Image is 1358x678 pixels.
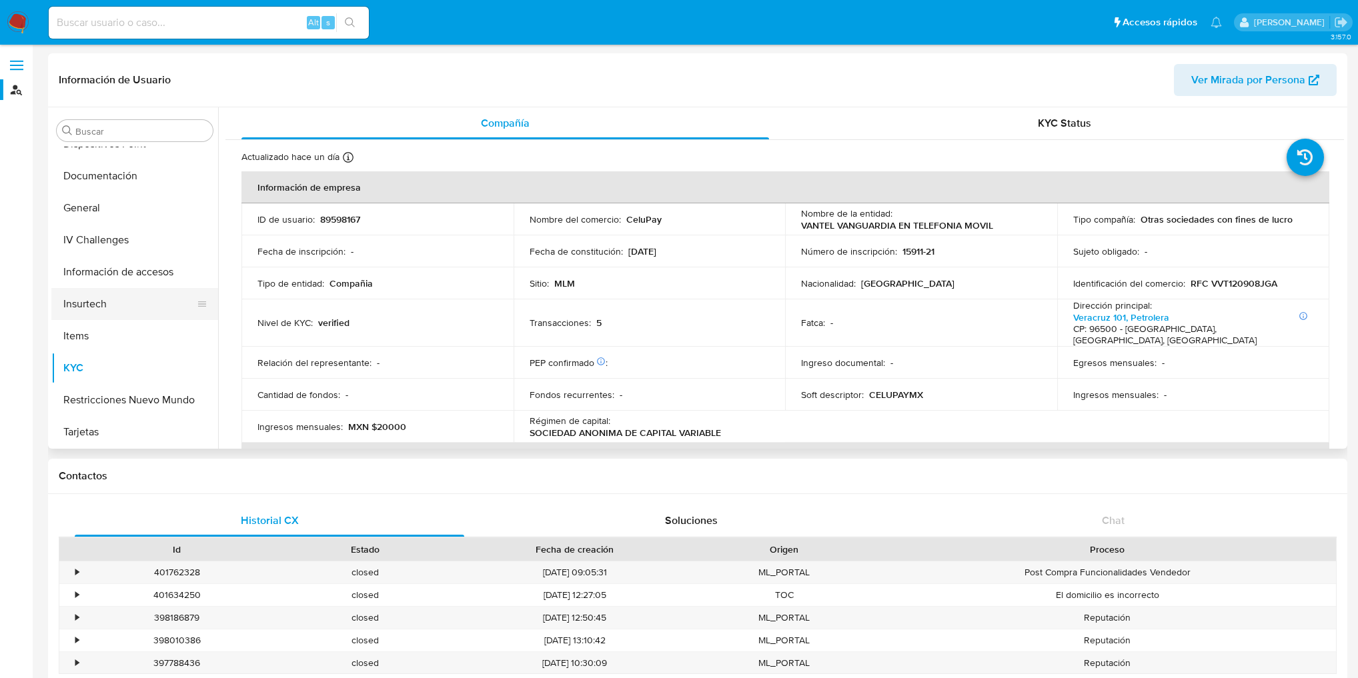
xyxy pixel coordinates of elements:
[241,151,339,163] p: Actualizado hace un día
[460,561,690,583] div: [DATE] 09:05:31
[1162,357,1165,369] p: -
[1073,245,1139,257] p: Sujeto obligado :
[83,561,271,583] div: 401762328
[257,357,372,369] p: Relación del representante :
[51,352,218,384] button: KYC
[878,561,1336,583] div: Post Compra Funcionalidades Vendedor
[75,657,79,669] div: •
[348,421,406,433] p: MXN $20000
[665,513,718,528] span: Soluciones
[1073,389,1159,401] p: Ingresos mensuales :
[690,561,878,583] div: ML_PORTAL
[75,589,79,601] div: •
[628,245,656,257] p: [DATE]
[92,543,261,556] div: Id
[1191,64,1305,96] span: Ver Mirada por Persona
[1073,277,1185,289] p: Identificación del comercio :
[49,14,369,31] input: Buscar usuario o caso...
[346,389,348,401] p: -
[1073,357,1157,369] p: Egresos mensuales :
[801,219,993,231] p: VANTEL VANGUARDIA EN TELEFONIA MOVIL
[59,73,171,87] h1: Información de Usuario
[554,277,575,289] p: MLM
[460,607,690,629] div: [DATE] 12:50:45
[51,224,218,256] button: IV Challenges
[51,192,218,224] button: General
[690,652,878,674] div: ML_PORTAL
[83,584,271,606] div: 401634250
[271,629,459,651] div: closed
[830,317,833,329] p: -
[530,357,608,369] p: PEP confirmado :
[861,277,954,289] p: [GEOGRAPHIC_DATA]
[1038,115,1091,131] span: KYC Status
[878,584,1336,606] div: El domicilio es incorrecto
[51,384,218,416] button: Restricciones Nuevo Mundo
[1073,213,1135,225] p: Tipo compañía :
[690,607,878,629] div: ML_PORTAL
[481,115,530,131] span: Compañía
[83,607,271,629] div: 398186879
[271,561,459,583] div: closed
[257,317,313,329] p: Nivel de KYC :
[1254,16,1329,29] p: bernabe.nolasco@mercadolibre.com
[257,277,324,289] p: Tipo de entidad :
[1145,245,1147,257] p: -
[329,277,373,289] p: Compañia
[257,213,315,225] p: ID de usuario :
[318,317,350,329] p: verified
[620,389,622,401] p: -
[51,160,218,192] button: Documentación
[257,389,340,401] p: Cantidad de fondos :
[326,16,330,29] span: s
[460,584,690,606] div: [DATE] 12:27:05
[336,13,364,32] button: search-icon
[530,317,591,329] p: Transacciones :
[51,256,218,288] button: Información de accesos
[1102,513,1125,528] span: Chat
[75,634,79,647] div: •
[1164,389,1167,401] p: -
[690,629,878,651] div: ML_PORTAL
[878,607,1336,629] div: Reputación
[530,427,721,439] p: SOCIEDAD ANONIMA DE CAPITAL VARIABLE
[1073,299,1152,311] p: Dirección principal :
[75,125,207,137] input: Buscar
[320,213,360,225] p: 89598167
[596,317,602,329] p: 5
[241,171,1329,203] th: Información de empresa
[626,213,662,225] p: CeluPay
[271,607,459,629] div: closed
[890,357,893,369] p: -
[1211,17,1222,28] a: Notificaciones
[75,566,79,579] div: •
[530,213,621,225] p: Nombre del comercio :
[888,543,1327,556] div: Proceso
[62,125,73,136] button: Buscar
[1334,15,1348,29] a: Salir
[801,207,892,219] p: Nombre de la entidad :
[690,584,878,606] div: TOC
[700,543,869,556] div: Origen
[351,245,354,257] p: -
[1073,311,1169,324] a: Veracruz 101, Petrolera
[878,629,1336,651] div: Reputación
[51,288,207,320] button: Insurtech
[1123,15,1197,29] span: Accesos rápidos
[530,245,623,257] p: Fecha de constitución :
[377,357,380,369] p: -
[530,277,549,289] p: Sitio :
[83,652,271,674] div: 397788436
[801,317,825,329] p: Fatca :
[308,16,319,29] span: Alt
[257,421,343,433] p: Ingresos mensuales :
[241,513,299,528] span: Historial CX
[801,277,856,289] p: Nacionalidad :
[801,357,885,369] p: Ingreso documental :
[241,443,1329,475] th: Datos de contacto
[869,389,923,401] p: CELUPAYMX
[51,320,218,352] button: Items
[878,652,1336,674] div: Reputación
[530,389,614,401] p: Fondos recurrentes :
[1141,213,1293,225] p: Otras sociedades con fines de lucro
